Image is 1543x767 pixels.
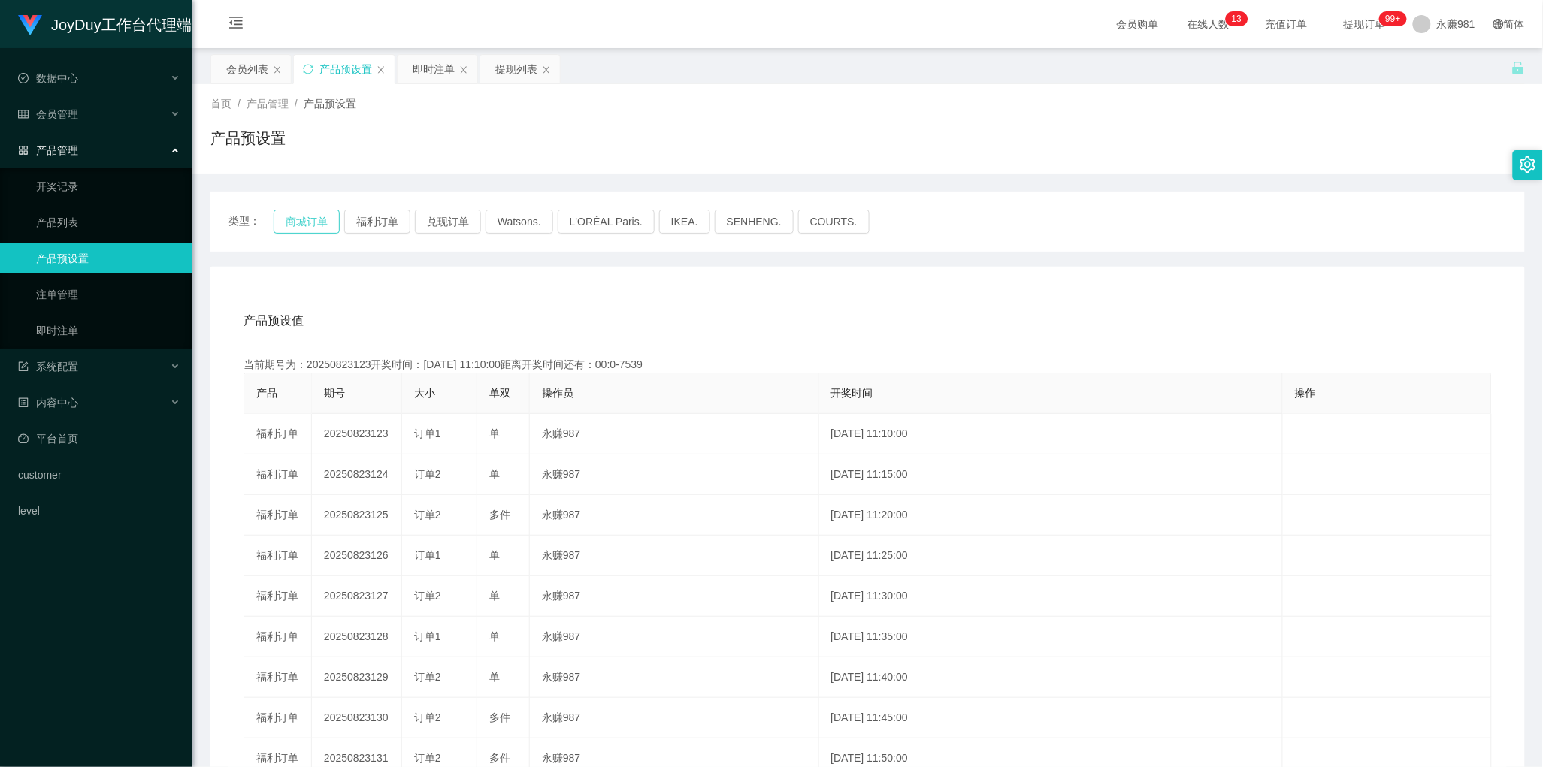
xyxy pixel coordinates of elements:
td: 福利订单 [244,657,312,698]
button: IKEA. [659,210,710,234]
a: 图标: dashboard平台首页 [18,424,180,454]
span: 单 [489,630,500,642]
td: [DATE] 11:10:00 [819,414,1283,454]
i: 图标: table [18,109,29,119]
i: 图标: menu-fold [210,1,262,49]
span: 订单2 [414,509,441,521]
a: level [18,496,180,526]
i: 图标: close [273,65,282,74]
span: 产品 [256,387,277,399]
td: 福利订单 [244,698,312,738]
i: 图标: profile [18,397,29,408]
span: 订单2 [414,752,441,764]
span: 内容中心 [18,397,78,409]
div: 即时注单 [413,55,455,83]
button: SENHENG. [715,210,794,234]
img: logo.9652507e.png [18,15,42,36]
a: 注单管理 [36,279,180,310]
a: customer [18,460,180,490]
a: 开奖记录 [36,171,180,201]
span: 订单1 [414,427,441,439]
div: 提现列表 [495,55,537,83]
td: [DATE] 11:45:00 [819,698,1283,738]
div: 当前期号为：20250823123开奖时间：[DATE] 11:10:00距离开奖时间还有：00:0-7539 [244,357,1492,373]
span: 产品管理 [247,98,289,110]
td: 福利订单 [244,617,312,657]
span: 订单2 [414,711,441,723]
p: 1 [1232,11,1237,26]
span: 多件 [489,752,510,764]
sup: 173 [1379,11,1406,26]
div: 产品预设置 [319,55,372,83]
td: 福利订单 [244,454,312,495]
span: 开奖时间 [831,387,873,399]
span: 在线人数 [1180,19,1237,29]
span: 首页 [210,98,231,110]
button: 福利订单 [344,210,410,234]
span: 操作员 [542,387,573,399]
span: 单 [489,671,500,683]
span: 订单2 [414,590,441,602]
i: 图标: check-circle-o [18,73,29,83]
span: 订单2 [414,468,441,480]
span: 单 [489,549,500,561]
span: 数据中心 [18,72,78,84]
span: 操作 [1295,387,1316,399]
td: [DATE] 11:15:00 [819,454,1283,495]
span: 系统配置 [18,361,78,373]
span: 单 [489,427,500,439]
a: 即时注单 [36,316,180,346]
i: 图标: close [542,65,551,74]
a: JoyDuy工作台代理端 [18,18,192,30]
td: [DATE] 11:35:00 [819,617,1283,657]
span: / [295,98,298,110]
span: 类型： [228,210,274,234]
td: 福利订单 [244,536,312,576]
td: 福利订单 [244,576,312,617]
h1: JoyDuy工作台代理端 [51,1,192,49]
a: 产品预设置 [36,243,180,273]
div: 会员列表 [226,55,268,83]
span: 多件 [489,509,510,521]
span: 订单2 [414,671,441,683]
span: 产品管理 [18,144,78,156]
span: 会员管理 [18,108,78,120]
button: Watsons. [486,210,553,234]
td: [DATE] 11:20:00 [819,495,1283,536]
td: 20250823128 [312,617,402,657]
td: [DATE] 11:40:00 [819,657,1283,698]
span: 订单1 [414,549,441,561]
p: 3 [1237,11,1242,26]
td: 永赚987 [530,576,819,617]
button: 商城订单 [274,210,340,234]
td: 20250823124 [312,454,402,495]
span: 单 [489,468,500,480]
button: COURTS. [798,210,870,234]
i: 图标: unlock [1511,61,1525,74]
td: 20250823123 [312,414,402,454]
i: 图标: close [377,65,386,74]
span: 多件 [489,711,510,723]
span: 订单1 [414,630,441,642]
button: L'ORÉAL Paris. [558,210,655,234]
td: [DATE] 11:25:00 [819,536,1283,576]
span: 充值订单 [1258,19,1315,29]
td: 20250823127 [312,576,402,617]
sup: 13 [1226,11,1248,26]
span: 大小 [414,387,435,399]
i: 图标: appstore-o [18,145,29,156]
i: 图标: sync [303,64,313,74]
td: 20250823125 [312,495,402,536]
td: 20250823126 [312,536,402,576]
td: 永赚987 [530,536,819,576]
td: [DATE] 11:30:00 [819,576,1283,617]
td: 永赚987 [530,698,819,738]
a: 产品列表 [36,207,180,237]
td: 永赚987 [530,454,819,495]
td: 永赚987 [530,617,819,657]
td: 福利订单 [244,414,312,454]
i: 图标: setting [1520,156,1536,173]
button: 兑现订单 [415,210,481,234]
span: 产品预设值 [244,312,304,330]
span: / [238,98,241,110]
